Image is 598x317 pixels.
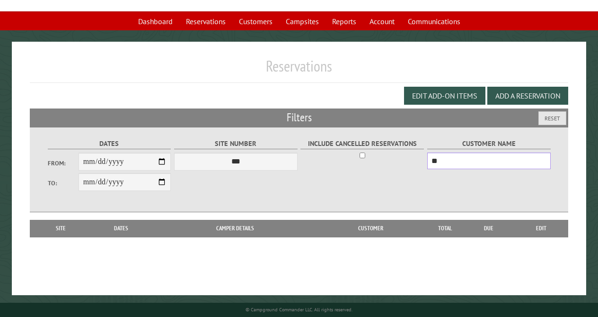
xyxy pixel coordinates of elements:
th: Total [426,220,464,237]
th: Dates [87,220,156,237]
th: Site [35,220,87,237]
label: Site Number [174,138,298,149]
th: Customer [315,220,426,237]
a: Communications [402,12,466,30]
label: Customer Name [427,138,551,149]
small: © Campground Commander LLC. All rights reserved. [246,307,352,313]
th: Edit [514,220,568,237]
a: Campsites [280,12,325,30]
label: Dates [48,138,171,149]
a: Reports [326,12,362,30]
button: Reset [538,111,566,125]
a: Dashboard [132,12,178,30]
a: Reservations [180,12,231,30]
button: Add a Reservation [487,87,568,105]
label: From: [48,159,79,168]
button: Edit Add-on Items [404,87,485,105]
th: Camper Details [156,220,316,237]
a: Account [364,12,400,30]
th: Due [464,220,514,237]
a: Customers [233,12,278,30]
h2: Filters [30,109,568,127]
label: Include Cancelled Reservations [300,138,424,149]
label: To: [48,179,79,188]
h1: Reservations [30,57,568,83]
